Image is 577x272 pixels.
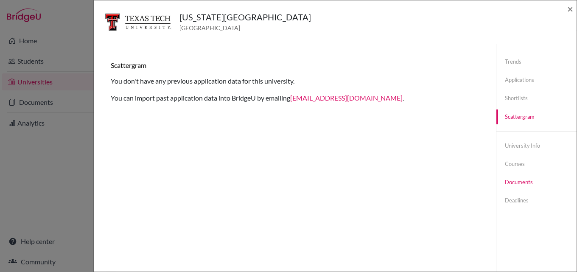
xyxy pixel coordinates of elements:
[496,138,577,153] a: University info
[104,11,173,34] img: us_ttu_5io_gq7e.jpeg
[496,91,577,106] a: Shortlists
[496,109,577,124] a: Scattergram
[111,93,479,103] p: You can import past application data into BridgeU by emailing .
[567,3,573,15] span: ×
[496,157,577,171] a: Courses
[111,76,479,86] p: You don't have any previous application data for this university.
[496,54,577,69] a: Trends
[496,175,577,190] a: Documents
[290,94,403,102] a: [EMAIL_ADDRESS][DOMAIN_NAME]
[496,73,577,87] a: Applications
[179,23,311,32] span: [GEOGRAPHIC_DATA]
[111,61,479,69] h6: Scattergram
[567,4,573,14] button: Close
[496,193,577,208] a: Deadlines
[179,11,311,23] h5: [US_STATE][GEOGRAPHIC_DATA]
